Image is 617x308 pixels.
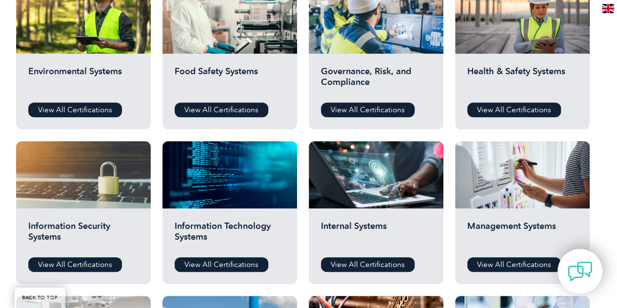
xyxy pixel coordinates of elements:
h2: Food Safety Systems [175,66,285,95]
img: contact-chat.png [568,259,592,284]
a: View All Certifications [175,257,268,272]
a: View All Certifications [28,103,122,117]
h2: Health & Safety Systems [467,66,577,95]
h2: Information Security Systems [28,221,139,250]
h2: Environmental Systems [28,66,139,95]
a: View All Certifications [321,257,415,272]
a: View All Certifications [175,103,268,117]
h2: Internal Systems [321,221,431,250]
a: BACK TO TOP [15,287,65,308]
a: View All Certifications [467,103,561,117]
a: View All Certifications [321,103,415,117]
h2: Management Systems [467,221,577,250]
img: en [602,4,614,13]
a: View All Certifications [467,257,561,272]
h2: Governance, Risk, and Compliance [321,66,431,95]
h2: Information Technology Systems [175,221,285,250]
a: View All Certifications [28,257,122,272]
